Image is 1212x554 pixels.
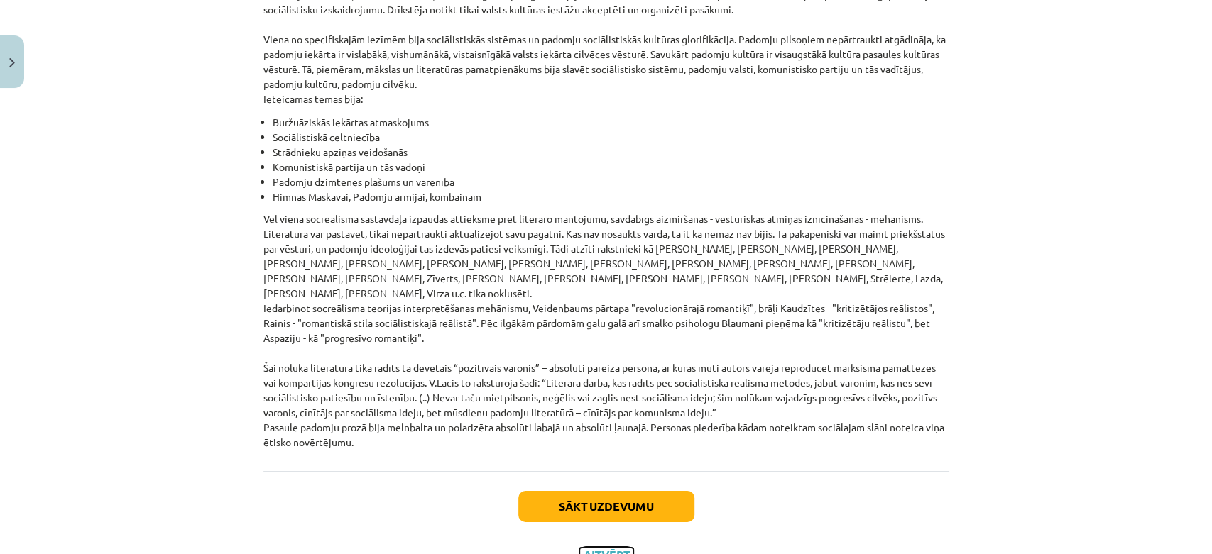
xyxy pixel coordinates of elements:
img: icon-close-lesson-0947bae3869378f0d4975bcd49f059093ad1ed9edebbc8119c70593378902aed.svg [9,58,15,67]
li: Komunistiskā partija un tās vadoņi [273,160,949,174]
li: Strādnieku apziņas veidošanās [273,145,949,160]
button: Sākt uzdevumu [518,491,694,522]
li: Padomju dzimtenes plašums un varenība [273,174,949,189]
p: Vēl viena socreālisma sastāvdaļa izpaudās attieksmē pret literāro mantojumu, savdabīgs aizmiršana... [263,211,949,450]
li: Buržuāziskās iekārtas atmaskojums [273,115,949,130]
li: Himnas Maskavai, Padomju armijai, kombainam [273,189,949,204]
li: Sociālistiskā celtniecība [273,130,949,145]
